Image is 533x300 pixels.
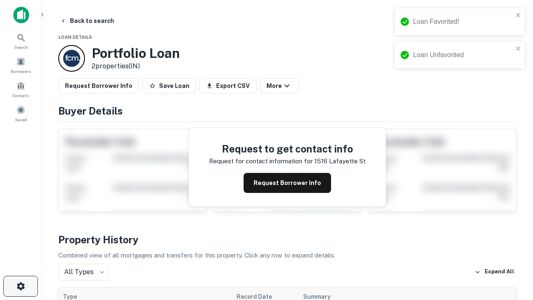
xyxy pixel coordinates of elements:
p: Combined view of all mortgages and transfers for this property. Click any row to expand details. [58,250,516,260]
span: Saved [15,116,27,123]
a: Borrowers [2,54,39,76]
p: 1516 lafayette st [314,156,366,166]
div: All Types [58,264,108,280]
button: close [516,45,521,53]
div: Loan Favorited! [413,17,513,27]
span: Borrowers [11,68,31,75]
span: Loan Details [58,35,92,40]
span: Contacts [12,92,29,99]
img: capitalize-icon.png [13,7,29,23]
button: Expand All [473,266,516,278]
a: Search [2,30,39,52]
div: Loan Unfavorited [413,50,513,60]
button: Save Loan [142,78,196,93]
iframe: Chat Widget [491,233,533,273]
h3: Portfolio Loan [92,45,180,61]
button: More [260,78,299,93]
h4: Property History [58,232,516,247]
span: Search [14,44,28,50]
button: close [516,12,521,20]
a: Saved [2,102,39,125]
h4: Buyer Details [58,103,516,118]
a: Contacts [2,78,39,100]
h4: Request to get contact info [209,141,366,156]
button: Request Borrower Info [244,173,331,193]
button: Export CSV [199,78,257,93]
p: Request for contact information for [209,156,313,166]
button: Request Borrower Info [58,78,139,93]
button: Back to search [57,13,117,28]
p: 2 properties (IN) [92,61,180,71]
